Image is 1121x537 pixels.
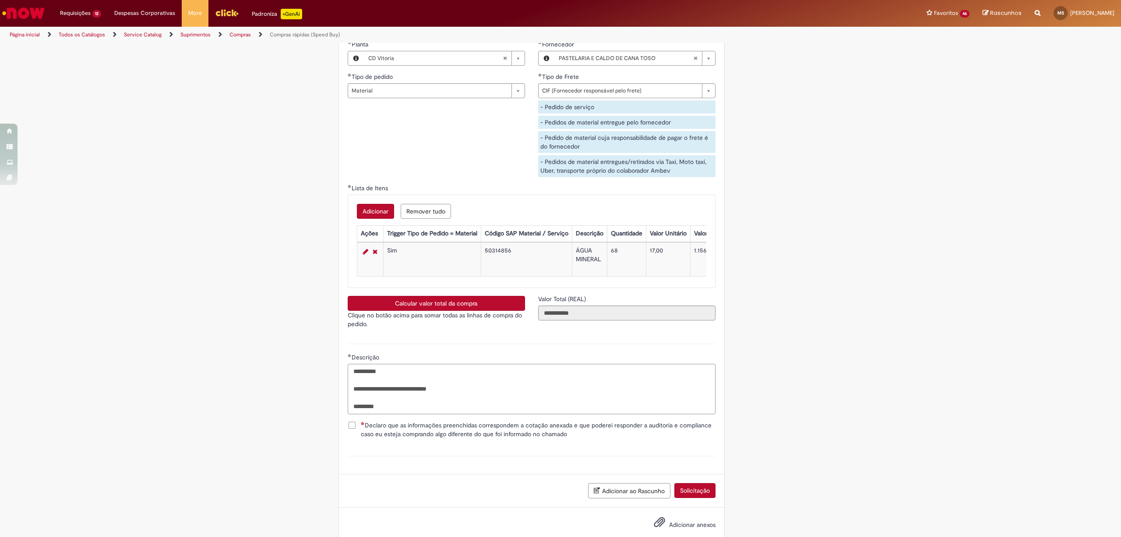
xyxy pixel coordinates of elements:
[542,73,581,81] span: Tipo de Frete
[572,226,607,242] th: Descrição
[364,51,525,65] a: CD VitoriaLimpar campo Planta
[542,40,576,48] span: Fornecedor
[10,31,40,38] a: Página inicial
[348,364,716,414] textarea: Descrição
[542,84,698,98] span: CIF (Fornecedor responsável pelo frete)
[481,226,572,242] th: Código SAP Material / Serviço
[401,204,451,219] button: Remover todas as linhas de Lista de Itens
[188,9,202,18] span: More
[370,246,380,257] a: Remover linha 1
[361,421,716,438] span: Declaro que as informações preenchidas correspondem a cotação anexada e que poderei responder a a...
[689,51,702,65] abbr: Limpar campo Fornecedor
[357,226,383,242] th: Ações
[588,483,670,498] button: Adicionar ao Rascunho
[990,9,1022,17] span: Rascunhos
[368,51,503,65] span: CD Vitoria
[572,243,607,277] td: ÁGUA MINERAL
[348,185,352,188] span: Obrigatório Preenchido
[690,243,746,277] td: 1.156,00
[652,514,667,534] button: Adicionar anexos
[983,9,1022,18] a: Rascunhos
[538,306,716,320] input: Valor Total (REAL)
[538,295,588,303] label: Somente leitura - Valor Total (REAL)
[646,226,690,242] th: Valor Unitário
[538,73,542,77] span: Obrigatório Preenchido
[124,31,162,38] a: Service Catalog
[361,246,370,257] a: Editar Linha 1
[498,51,511,65] abbr: Limpar campo Planta
[348,41,352,44] span: Obrigatório Preenchido
[352,73,395,81] span: Tipo de pedido
[361,422,365,425] span: Necessários
[352,184,390,192] span: Lista de Itens
[607,243,646,277] td: 68
[383,243,481,277] td: Sim
[481,243,572,277] td: 50314856
[690,226,746,242] th: Valor Total Moeda
[92,10,101,18] span: 12
[348,296,525,311] button: Calcular valor total da compra
[114,9,175,18] span: Despesas Corporativas
[348,354,352,357] span: Obrigatório Preenchido
[538,116,716,129] div: - Pedidos de material entregue pelo fornecedor
[559,51,693,65] span: PASTELARIA E CALDO DE CANA TOSO
[357,204,394,219] button: Adicionar uma linha para Lista de Itens
[7,27,741,43] ul: Trilhas de página
[538,155,716,177] div: - Pedidos de material entregues/retirados via Taxi, Moto taxi, Uber, transporte próprio do colabo...
[934,9,958,18] span: Favoritos
[180,31,211,38] a: Suprimentos
[281,9,302,19] p: +GenAi
[960,10,969,18] span: 46
[538,100,716,114] div: - Pedido de serviço
[59,31,105,38] a: Todos os Catálogos
[607,226,646,242] th: Quantidade
[383,226,481,242] th: Trigger Tipo de Pedido = Material
[60,9,91,18] span: Requisições
[669,521,716,529] span: Adicionar anexos
[538,295,588,303] span: Somente leitura - Valor Total (REAL)
[538,41,542,44] span: Obrigatório Preenchido
[1070,9,1114,17] span: [PERSON_NAME]
[348,51,364,65] button: Planta, Visualizar este registro CD Vitoria
[352,84,507,98] span: Material
[1058,10,1064,16] span: MS
[539,51,554,65] button: Fornecedor , Visualizar este registro PASTELARIA E CALDO DE CANA TOSO
[229,31,251,38] a: Compras
[352,353,381,361] span: Descrição
[252,9,302,19] div: Padroniza
[554,51,715,65] a: PASTELARIA E CALDO DE CANA TOSOLimpar campo Fornecedor
[1,4,46,22] img: ServiceNow
[538,131,716,153] div: - Pedido de material cuja responsabilidade de pagar o frete é do fornecedor
[270,31,340,38] a: Compras rápidas (Speed Buy)
[646,243,690,277] td: 17,00
[352,40,370,48] span: Planta
[348,73,352,77] span: Obrigatório Preenchido
[348,311,525,328] p: Clique no botão acima para somar todas as linhas de compra do pedido.
[674,483,716,498] button: Solicitação
[215,6,239,19] img: click_logo_yellow_360x200.png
